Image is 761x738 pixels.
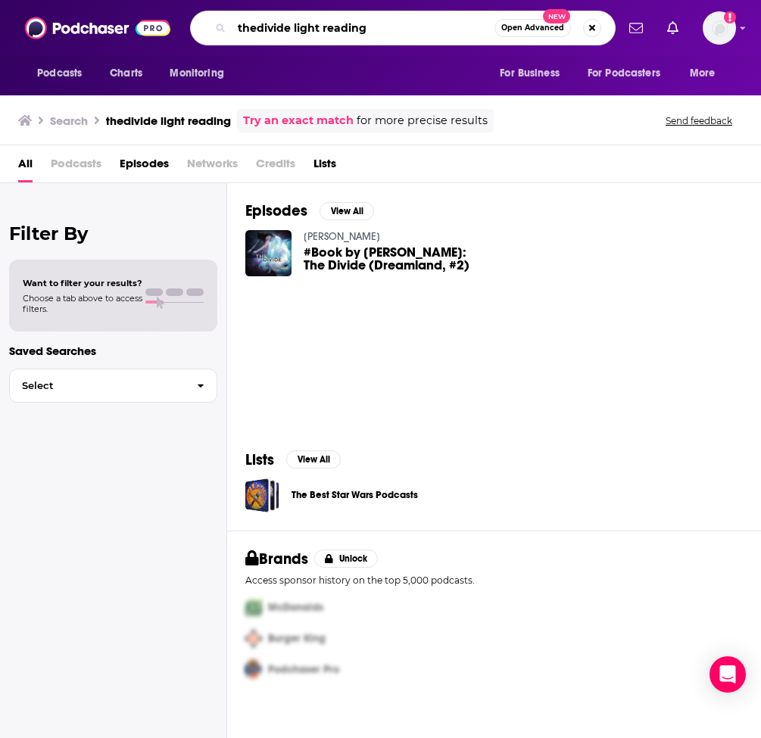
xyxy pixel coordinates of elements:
[268,601,323,614] span: McDonalds
[710,656,746,693] div: Open Intercom Messenger
[245,201,307,220] h2: Episodes
[110,63,142,84] span: Charts
[245,201,374,220] a: EpisodesView All
[703,11,736,45] img: User Profile
[543,9,570,23] span: New
[245,230,292,276] img: #Book by E.J. Mellow: The Divide (Dreamland, #2)
[9,369,217,403] button: Select
[292,487,418,503] a: The Best Star Wars Podcasts
[304,246,476,272] span: #Book by [PERSON_NAME]: The Divide (Dreamland, #2)
[489,59,579,88] button: open menu
[9,344,217,358] p: Saved Searches
[120,151,169,182] a: Episodes
[18,151,33,182] a: All
[23,278,142,288] span: Want to filter your results?
[245,450,274,469] h2: Lists
[37,63,82,84] span: Podcasts
[245,575,743,586] p: Access sponsor history on the top 5,000 podcasts.
[703,11,736,45] button: Show profile menu
[268,663,339,676] span: Podchaser Pro
[357,112,488,129] span: for more precise results
[51,151,101,182] span: Podcasts
[106,114,231,128] h3: thedivide light reading
[320,202,374,220] button: View All
[256,151,295,182] span: Credits
[10,381,185,391] span: Select
[304,246,476,272] a: #Book by E.J. Mellow: The Divide (Dreamland, #2)
[588,63,660,84] span: For Podcasters
[578,59,682,88] button: open menu
[187,151,238,182] span: Networks
[501,24,564,32] span: Open Advanced
[245,478,279,512] a: The Best Star Wars Podcasts
[500,63,560,84] span: For Business
[286,450,341,469] button: View All
[494,19,571,37] button: Open AdvancedNew
[170,63,223,84] span: Monitoring
[268,632,326,645] span: Burger King
[679,59,734,88] button: open menu
[190,11,616,45] div: Search podcasts, credits, & more...
[623,15,649,41] a: Show notifications dropdown
[304,230,380,243] a: Maarit Mikkolaaudiobook
[703,11,736,45] span: Logged in as jbarbour
[232,16,494,40] input: Search podcasts, credits, & more...
[245,450,341,469] a: ListsView All
[313,151,336,182] a: Lists
[239,592,268,623] img: First Pro Logo
[690,63,716,84] span: More
[25,14,170,42] img: Podchaser - Follow, Share and Rate Podcasts
[661,114,737,127] button: Send feedback
[239,623,268,654] img: Second Pro Logo
[27,59,101,88] button: open menu
[159,59,243,88] button: open menu
[239,654,268,685] img: Third Pro Logo
[100,59,151,88] a: Charts
[9,223,217,244] h2: Filter By
[243,112,354,129] a: Try an exact match
[50,114,88,128] h3: Search
[314,550,379,568] button: Unlock
[724,11,736,23] svg: Email not verified
[245,550,308,568] h2: Brands
[23,293,142,314] span: Choose a tab above to access filters.
[661,15,685,41] a: Show notifications dropdown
